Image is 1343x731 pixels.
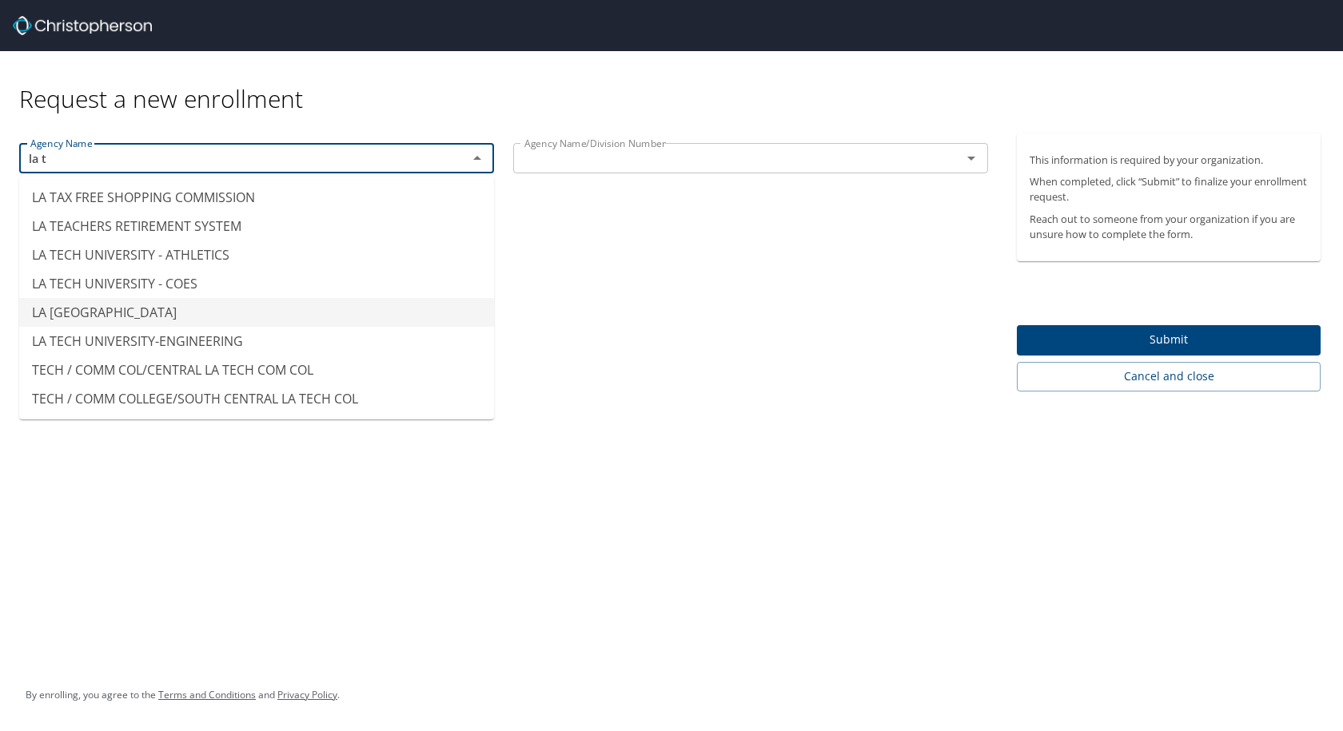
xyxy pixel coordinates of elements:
li: TECH / COMM COLLEGE/SOUTH CENTRAL LA TECH COL [19,384,494,413]
button: Submit [1017,325,1321,356]
button: Close [466,147,488,169]
a: Terms and Conditions [158,688,256,701]
p: This information is required by your organization. [1030,153,1308,168]
div: Request a new enrollment [19,51,1333,114]
button: Open [960,147,982,169]
p: Reach out to someone from your organization if you are unsure how to complete the form. [1030,212,1308,242]
button: Cancel and close [1017,362,1321,391]
span: Submit [1030,330,1308,350]
span: Cancel and close [1030,367,1308,387]
li: LA TECH UNIVERSITY - COES [19,269,494,298]
p: When completed, click “Submit” to finalize your enrollment request. [1030,174,1308,205]
li: LA [GEOGRAPHIC_DATA] [19,298,494,327]
li: LA TEACHERS RETIREMENT SYSTEM [19,212,494,240]
img: cbt logo [13,16,152,35]
li: LA TAX FREE SHOPPING COMMISSION [19,183,494,212]
a: Privacy Policy [277,688,337,701]
li: LA TECH UNIVERSITY - ATHLETICS [19,240,494,269]
div: By enrolling, you agree to the and . [26,675,340,715]
li: LA TECH UNIVERSITY-ENGINEERING [19,327,494,356]
li: TECH / COMM COL/CENTRAL LA TECH COM COL [19,356,494,384]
